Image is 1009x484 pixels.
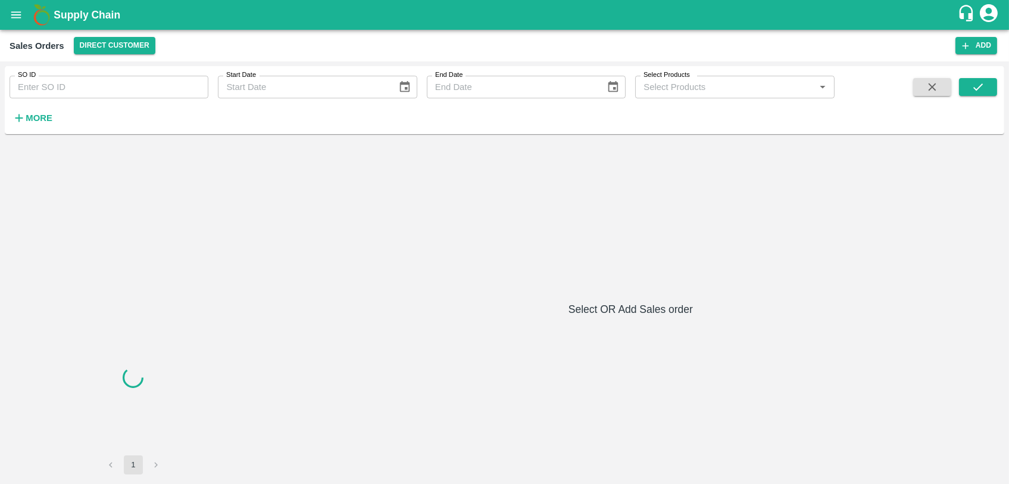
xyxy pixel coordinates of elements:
button: Choose date [602,76,624,98]
input: Enter SO ID [10,76,208,98]
button: Choose date [393,76,416,98]
div: customer-support [957,4,978,26]
nav: pagination navigation [99,455,167,474]
input: End Date [427,76,597,98]
input: Select Products [639,79,811,95]
button: Open [815,79,830,95]
strong: More [26,113,52,123]
button: Select DC [74,37,155,54]
button: page 1 [124,455,143,474]
div: account of current user [978,2,999,27]
a: Supply Chain [54,7,957,23]
b: Supply Chain [54,9,120,21]
label: Start Date [226,70,256,80]
label: SO ID [18,70,36,80]
button: More [10,108,55,128]
img: logo [30,3,54,27]
h6: Select OR Add Sales order [262,301,999,318]
button: Add [955,37,997,54]
label: Select Products [643,70,690,80]
button: open drawer [2,1,30,29]
div: Sales Orders [10,38,64,54]
label: End Date [435,70,463,80]
input: Start Date [218,76,388,98]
